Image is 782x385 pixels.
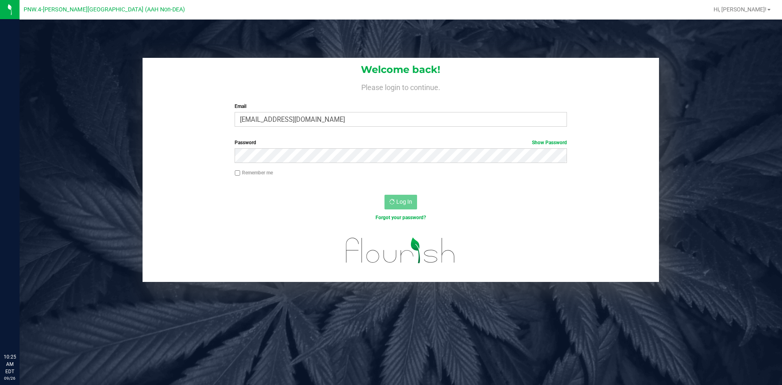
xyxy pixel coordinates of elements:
img: flourish_logo.svg [336,230,465,271]
h1: Welcome back! [143,64,659,75]
span: Log In [396,198,412,205]
a: Forgot your password? [376,215,426,220]
span: Password [235,140,256,145]
p: 10:25 AM EDT [4,353,16,375]
input: Remember me [235,170,240,176]
label: Remember me [235,169,273,176]
label: Email [235,103,567,110]
h4: Please login to continue. [143,81,659,91]
span: PNW.4-[PERSON_NAME][GEOGRAPHIC_DATA] (AAH Non-DEA) [24,6,185,13]
a: Show Password [532,140,567,145]
button: Log In [384,195,417,209]
p: 09/26 [4,375,16,381]
span: Hi, [PERSON_NAME]! [714,6,767,13]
